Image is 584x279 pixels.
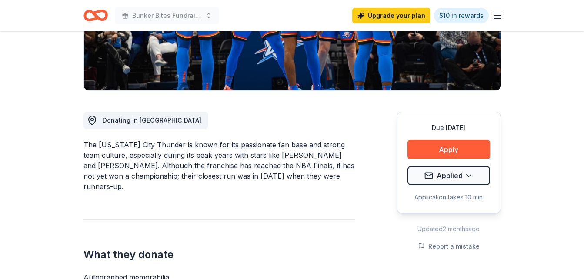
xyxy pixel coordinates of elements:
[83,139,355,192] div: The [US_STATE] City Thunder is known for its passionate fan base and strong team culture, especia...
[103,116,201,124] span: Donating in [GEOGRAPHIC_DATA]
[115,7,219,24] button: Bunker Bites Fundraising event for the Coffee Bunker aka Honor Bunker
[83,5,108,26] a: Home
[352,8,430,23] a: Upgrade your plan
[132,10,202,21] span: Bunker Bites Fundraising event for the Coffee Bunker aka Honor Bunker
[397,224,501,234] div: Updated 2 months ago
[83,248,355,262] h2: What they donate
[407,123,490,133] div: Due [DATE]
[407,166,490,185] button: Applied
[407,192,490,203] div: Application takes 10 min
[437,170,463,181] span: Applied
[418,241,480,252] button: Report a mistake
[434,8,489,23] a: $10 in rewards
[407,140,490,159] button: Apply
